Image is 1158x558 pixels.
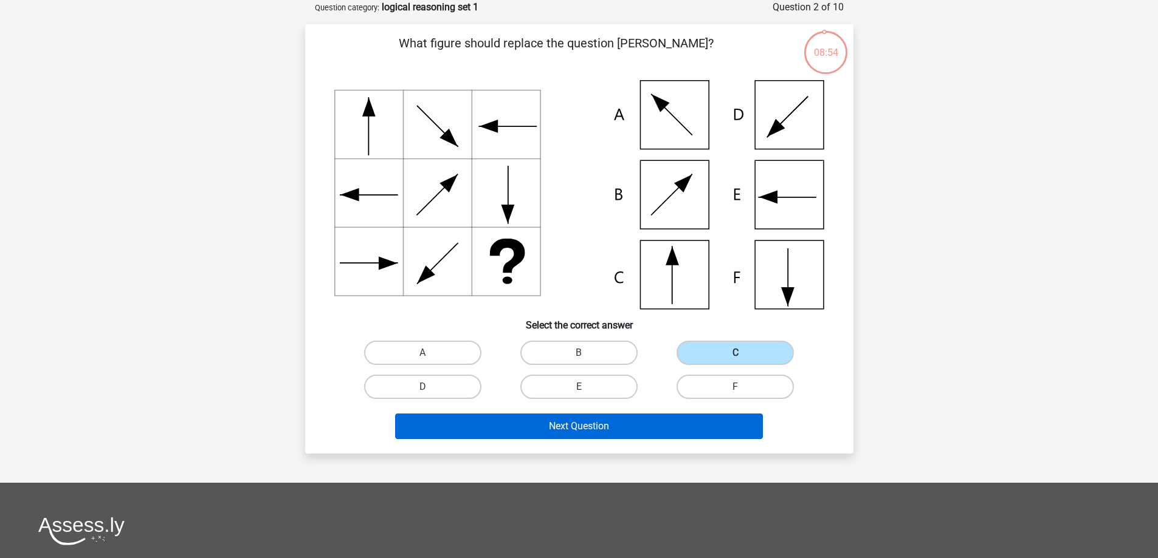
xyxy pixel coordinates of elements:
label: F [677,375,794,399]
label: B [520,341,638,365]
p: What figure should replace the question [PERSON_NAME]? [325,34,788,70]
h6: Select the correct answer [325,310,834,331]
label: A [364,341,481,365]
button: Next Question [395,413,763,439]
label: D [364,375,481,399]
small: Question category: [315,3,379,12]
div: 08:54 [803,30,849,60]
img: Assessly logo [38,517,125,545]
label: C [677,341,794,365]
label: E [520,375,638,399]
strong: logical reasoning set 1 [382,1,478,13]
